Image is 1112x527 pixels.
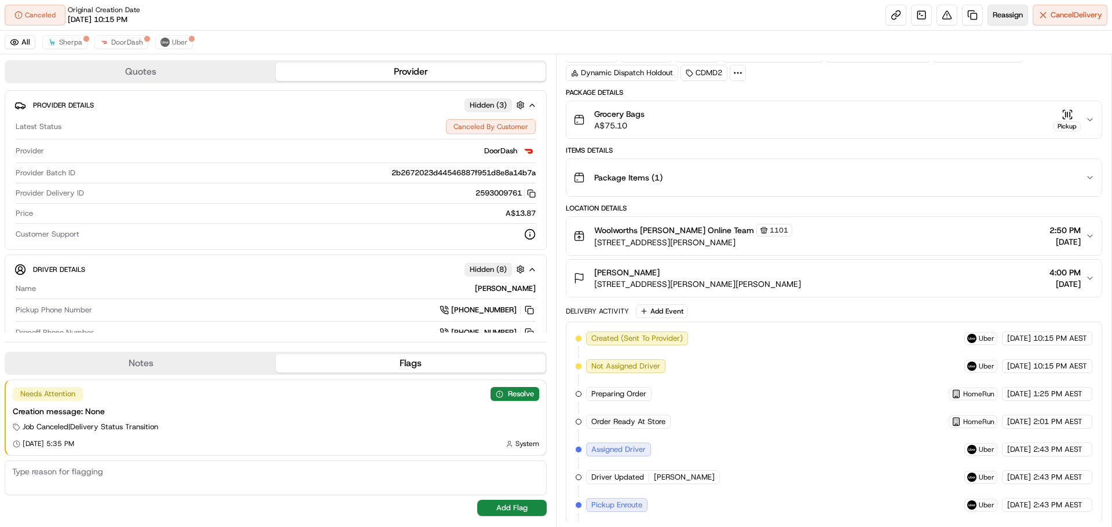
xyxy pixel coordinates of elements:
span: Uber [979,334,994,343]
div: Dynamic Dispatch Holdout [566,65,678,81]
span: [DATE] 10:15 PM [68,14,127,25]
span: 1101 [770,226,788,235]
div: Creation message: None [13,406,539,417]
div: Items Details [566,146,1102,155]
button: Package Items (1) [566,159,1102,196]
span: 10:15 PM AEST [1033,333,1087,344]
div: Delivery Activity [566,307,629,316]
span: Preparing Order [591,389,646,399]
span: Pickup Phone Number [16,305,92,315]
span: Uber [979,362,994,371]
div: Package Details [566,88,1102,97]
button: [PERSON_NAME][STREET_ADDRESS][PERSON_NAME][PERSON_NAME]4:00 PM[DATE] [566,260,1102,297]
span: 2:43 PM AEST [1033,500,1082,510]
a: [PHONE_NUMBER] [440,304,536,316]
button: Woolworths [PERSON_NAME] Online Team1101[STREET_ADDRESS][PERSON_NAME]2:50 PM[DATE] [566,217,1102,255]
div: Location Details [566,204,1102,213]
span: DoorDash [484,146,517,156]
span: Created (Sent To Provider) [591,333,683,344]
span: Dropoff Phone Number [16,327,94,338]
button: Quotes [6,62,276,81]
button: All [5,35,35,49]
button: Grocery BagsA$75.10Pickup [566,101,1102,138]
img: uber-new-logo.jpeg [967,473,976,482]
span: Order Ready At Store [591,417,665,427]
span: [DATE] 5:35 PM [23,439,74,448]
img: doordash_logo_v2.png [100,38,109,47]
span: Woolworths [PERSON_NAME] Online Team [594,224,754,236]
span: Provider Details [33,101,94,110]
span: [DATE] [1007,500,1031,510]
img: uber-new-logo.jpeg [967,445,976,454]
span: 2:43 PM AEST [1033,444,1082,455]
span: Pickup Enroute [591,500,642,510]
button: Provider [276,62,546,81]
span: Uber [979,500,994,510]
img: uber-new-logo.jpeg [160,38,170,47]
span: [PERSON_NAME] [654,472,715,482]
button: Pickup [1054,109,1081,131]
span: Provider Batch ID [16,168,75,178]
button: CancelDelivery [1033,5,1107,25]
span: 2:43 PM AEST [1033,472,1082,482]
div: CDMD2 [681,65,727,81]
button: Driver DetailsHidden (8) [14,260,537,279]
button: Flags [276,354,546,373]
div: [PERSON_NAME] [41,283,536,294]
img: uber-new-logo.jpeg [967,334,976,343]
span: [DATE] [1049,236,1081,248]
span: 2:50 PM [1049,224,1081,236]
button: Notes [6,354,276,373]
span: Customer Support [16,229,79,239]
span: [DATE] [1007,472,1031,482]
img: sherpa_logo.png [47,38,57,47]
span: [DATE] [1049,278,1081,290]
span: [DATE] [1007,444,1031,455]
span: 2:01 PM AEST [1033,417,1082,427]
span: A$13.87 [506,208,536,219]
div: Pickup [1054,121,1081,131]
span: 10:15 PM AEST [1033,361,1087,371]
span: Not Assigned Driver [591,361,660,371]
span: Provider Delivery ID [16,188,84,198]
button: Uber [155,35,193,49]
button: Reassign [987,5,1028,25]
button: Add Flag [477,500,547,516]
span: Assigned Driver [591,444,646,455]
img: uber-new-logo.jpeg [967,362,976,371]
span: [DATE] [1007,333,1031,344]
span: [STREET_ADDRESS][PERSON_NAME] [594,237,792,248]
span: Package Items ( 1 ) [594,172,663,183]
span: Provider [16,146,44,156]
img: uber-new-logo.jpeg [967,500,976,510]
span: Uber [979,473,994,482]
button: Hidden (3) [464,98,528,112]
span: Price [16,208,33,219]
span: Job Canceled | Delivery Status Transition [23,422,158,432]
span: Sherpa [59,38,82,47]
span: [STREET_ADDRESS][PERSON_NAME][PERSON_NAME] [594,278,801,290]
span: [DATE] [1007,361,1031,371]
span: 1:25 PM AEST [1033,389,1082,399]
button: Provider DetailsHidden (3) [14,95,537,115]
span: 2b2672023d44546887f951d8e8a14b7a [392,168,536,178]
span: Cancel Delivery [1051,10,1102,20]
span: Driver Details [33,265,85,274]
span: [DATE] [1007,389,1031,399]
button: Add Event [636,304,687,318]
div: Needs Attention [13,387,83,401]
span: Name [16,283,36,294]
span: [PHONE_NUMBER] [451,305,517,315]
span: System [515,439,539,448]
span: Latest Status [16,121,61,132]
button: Canceled [5,5,65,25]
span: [PHONE_NUMBER] [451,327,517,338]
span: DoorDash [111,38,143,47]
span: [DATE] [1007,417,1031,427]
span: [PERSON_NAME] [594,267,660,278]
span: Grocery Bags [594,108,645,120]
a: [PHONE_NUMBER] [440,326,536,339]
